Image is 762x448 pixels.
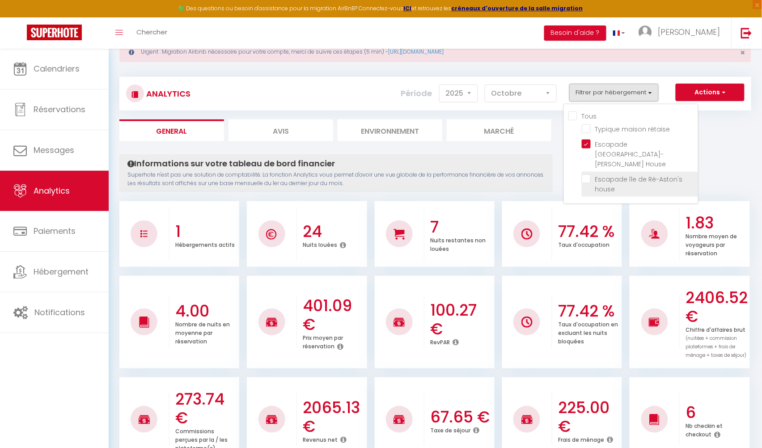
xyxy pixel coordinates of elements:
[34,185,70,196] span: Analytics
[34,144,74,156] span: Messages
[175,222,237,241] h3: 1
[686,403,747,422] h3: 6
[303,239,338,249] p: Nuits louées
[595,175,683,194] span: Escapade île de Ré-Aston's house
[136,27,167,37] span: Chercher
[447,119,551,141] li: Marché
[431,408,492,427] h3: 67.65 €
[303,332,343,350] p: Prix moyen par réservation
[7,4,34,30] button: Ouvrir le widget de chat LiveChat
[649,317,660,327] img: NO IMAGE
[686,231,737,257] p: Nombre moyen de voyageurs par réservation
[658,26,720,38] span: [PERSON_NAME]
[558,398,620,436] h3: 225.00 €
[34,307,85,318] span: Notifications
[686,214,747,232] h3: 1.83
[175,239,235,249] p: Hébergements actifs
[127,171,545,188] p: Superhote n'est pas une solution de comptabilité. La fonction Analytics vous permet d'avoir une v...
[569,84,659,101] button: Filtrer par hébergement
[130,17,174,49] a: Chercher
[741,49,745,57] button: Close
[558,319,618,345] p: Taux d'occupation en excluant les nuits bloquées
[686,335,746,359] span: (nuitées + commission plateformes + frais de ménage + taxes de séjour)
[741,47,745,58] span: ×
[303,296,365,334] h3: 401.09 €
[34,225,76,237] span: Paiements
[521,317,533,328] img: NO IMAGE
[27,25,82,40] img: Super Booking
[388,48,444,55] a: [URL][DOMAIN_NAME]
[686,288,747,326] h3: 2406.52 €
[140,230,148,237] img: NO IMAGE
[144,84,190,104] h3: Analytics
[34,266,89,277] span: Hébergement
[558,222,620,241] h3: 77.42 %
[175,390,237,427] h3: 273.74 €
[595,140,666,169] span: Escapade [GEOGRAPHIC_DATA]- [PERSON_NAME] House
[558,434,604,444] p: Frais de ménage
[686,324,746,359] p: Chiffre d'affaires brut
[34,63,80,74] span: Calendriers
[639,25,652,39] img: ...
[431,337,450,346] p: RevPAR
[431,301,492,338] h3: 100.27 €
[175,302,237,321] h3: 4.00
[119,119,224,141] li: General
[303,434,338,444] p: Revenus net
[404,4,412,12] a: ICI
[175,319,230,345] p: Nombre de nuits en moyenne par réservation
[431,218,492,237] h3: 7
[544,25,606,41] button: Besoin d'aide ?
[127,159,545,169] h4: Informations sur votre tableau de bord financier
[724,408,755,441] iframe: Chat
[401,84,432,103] label: Période
[741,27,752,38] img: logout
[119,42,751,62] div: Urgent : Migration Airbnb nécessaire pour votre compte, merci de suivre ces étapes (5 min) -
[686,420,723,438] p: Nb checkin et checkout
[229,119,333,141] li: Avis
[558,302,620,321] h3: 77.42 %
[303,398,365,436] h3: 2065.13 €
[452,4,583,12] a: créneaux d'ouverture de la salle migration
[431,425,471,434] p: Taxe de séjour
[303,222,365,241] h3: 24
[632,17,732,49] a: ... [PERSON_NAME]
[431,235,486,253] p: Nuits restantes non louées
[34,104,85,115] span: Réservations
[676,84,745,101] button: Actions
[338,119,442,141] li: Environnement
[558,239,610,249] p: Taux d'occupation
